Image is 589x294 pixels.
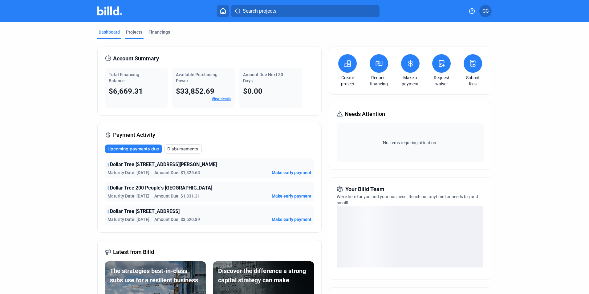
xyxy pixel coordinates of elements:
button: Make early payment [272,169,311,176]
span: Latest from Billd [113,248,154,256]
span: Maturity Date: [DATE] [108,193,149,199]
div: Discover the difference a strong capital strategy can make [218,266,309,285]
span: Account Summary [113,54,159,63]
button: CC [479,5,492,17]
button: Make early payment [272,193,311,199]
a: View details [212,97,231,101]
span: Maturity Date: [DATE] [108,169,149,176]
button: Disbursements [165,144,202,153]
button: Search projects [231,5,380,17]
span: Amount Due: $1,825.63 [154,169,200,176]
div: Projects [126,29,142,35]
span: Amount Due Next 30 Days [243,72,283,83]
span: $0.00 [243,87,262,96]
span: Search projects [243,7,276,15]
span: Available Purchasing Power [176,72,217,83]
button: Upcoming payments due [105,145,162,153]
span: Disbursements [167,146,198,152]
span: Payment Activity [113,131,155,139]
span: Dollar Tree [STREET_ADDRESS] [110,208,180,215]
a: Make a payment [400,75,421,87]
div: Dashboard [99,29,120,35]
span: Upcoming payments due [108,146,159,152]
span: Dollar Tree 200 People's [GEOGRAPHIC_DATA] [110,184,212,192]
a: Create project [337,75,358,87]
a: Request waiver [431,75,452,87]
span: We're here for you and your business. Reach out anytime for needs big and small! [337,194,478,205]
span: No items requiring attention. [339,140,481,146]
span: Needs Attention [345,110,385,118]
img: Billd Company Logo [97,6,122,15]
div: Financings [148,29,170,35]
span: CC [482,7,489,15]
a: Request financing [368,75,390,87]
span: $6,669.31 [109,87,143,96]
span: $33,852.69 [176,87,214,96]
span: Dollar Tree [STREET_ADDRESS][PERSON_NAME] [110,161,217,168]
span: Your Billd Team [345,185,384,194]
div: loading [337,206,483,267]
span: Maturity Date: [DATE] [108,216,149,223]
a: Submit files [462,75,484,87]
div: The strategies best-in-class subs use for a resilient business [110,266,201,285]
span: Amount Due: $3,520.89 [154,216,200,223]
span: Amount Due: $1,331.31 [154,193,200,199]
button: Make early payment [272,216,311,223]
span: Total Financing Balance [109,72,139,83]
